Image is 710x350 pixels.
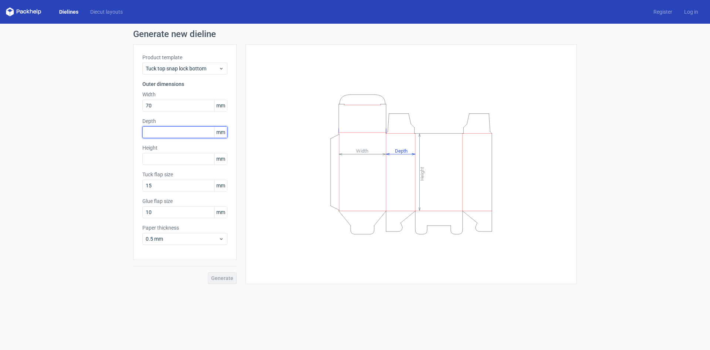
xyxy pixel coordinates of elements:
span: Tuck top snap lock bottom [146,65,219,72]
label: Height [142,144,227,151]
h1: Generate new dieline [133,30,577,39]
span: mm [214,127,227,138]
h3: Outer dimensions [142,80,227,88]
span: mm [214,153,227,164]
a: Log in [678,8,704,16]
span: 0.5 mm [146,235,219,243]
span: mm [214,207,227,218]
tspan: Height [419,167,425,180]
label: Paper thickness [142,224,227,231]
label: Tuck flap size [142,171,227,178]
label: Product template [142,54,227,61]
label: Glue flap size [142,197,227,205]
span: mm [214,100,227,111]
tspan: Width [356,148,368,153]
a: Register [648,8,678,16]
a: Dielines [53,8,84,16]
a: Diecut layouts [84,8,129,16]
label: Width [142,91,227,98]
tspan: Depth [395,148,408,153]
span: mm [214,180,227,191]
label: Depth [142,117,227,125]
